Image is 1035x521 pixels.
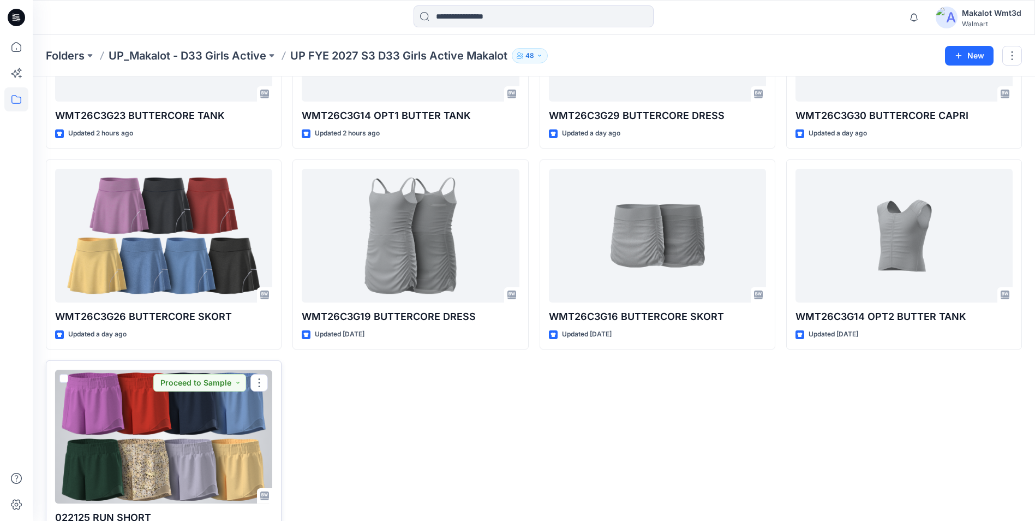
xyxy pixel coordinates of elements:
[962,20,1021,28] div: Walmart
[945,46,994,66] button: New
[55,169,272,303] a: WMT26C3G26 BUTTERCORE SKORT
[549,309,766,324] p: WMT26C3G16 BUTTERCORE SKORT
[55,309,272,324] p: WMT26C3G26 BUTTERCORE SKORT
[290,48,507,63] p: UP FYE 2027 S3 D33 Girls Active Makalot
[315,329,364,340] p: Updated [DATE]
[936,7,958,28] img: avatar
[55,108,272,123] p: WMT26C3G23 BUTTERCORE TANK
[68,329,127,340] p: Updated a day ago
[46,48,85,63] a: Folders
[795,108,1013,123] p: WMT26C3G30 BUTTERCORE CAPRI
[795,169,1013,303] a: WMT26C3G14 OPT2 BUTTER TANK
[525,50,534,62] p: 48
[795,309,1013,324] p: WMT26C3G14 OPT2 BUTTER TANK
[302,309,519,324] p: WMT26C3G19 BUTTERCORE DRESS
[302,108,519,123] p: WMT26C3G14 OPT1 BUTTER TANK
[315,128,380,139] p: Updated 2 hours ago
[809,128,867,139] p: Updated a day ago
[562,128,620,139] p: Updated a day ago
[562,329,612,340] p: Updated [DATE]
[109,48,266,63] a: UP_Makalot - D33 Girls Active
[962,7,1021,20] div: Makalot Wmt3d
[809,329,858,340] p: Updated [DATE]
[55,370,272,504] a: 022125 RUN SHORT
[549,169,766,303] a: WMT26C3G16 BUTTERCORE SKORT
[512,48,548,63] button: 48
[68,128,133,139] p: Updated 2 hours ago
[549,108,766,123] p: WMT26C3G29 BUTTERCORE DRESS
[302,169,519,303] a: WMT26C3G19 BUTTERCORE DRESS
